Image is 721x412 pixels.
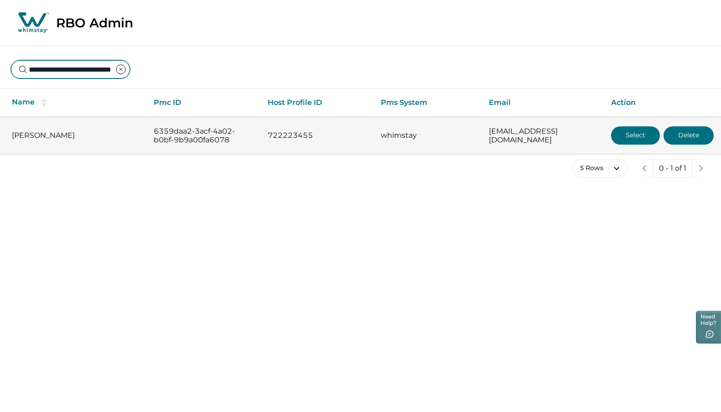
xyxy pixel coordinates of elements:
[611,126,660,145] button: Select
[35,98,53,107] button: sorting
[268,131,366,140] p: 722223455
[572,159,628,177] button: 5 Rows
[489,127,597,145] p: [EMAIL_ADDRESS][DOMAIN_NAME]
[381,131,475,140] p: whimstay
[604,89,721,117] th: Action
[56,15,133,31] p: RBO Admin
[112,60,130,78] button: clear input
[154,127,253,145] p: 6359daa2-3acf-4a02-b0bf-9b9a00fa6078
[635,159,654,177] button: previous page
[653,159,692,177] button: 0 - 1 of 1
[482,89,604,117] th: Email
[260,89,373,117] th: Host Profile ID
[12,131,139,140] p: [PERSON_NAME]
[146,89,260,117] th: Pmc ID
[692,159,710,177] button: next page
[373,89,482,117] th: Pms System
[659,164,686,173] p: 0 - 1 of 1
[664,126,714,145] button: Delete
